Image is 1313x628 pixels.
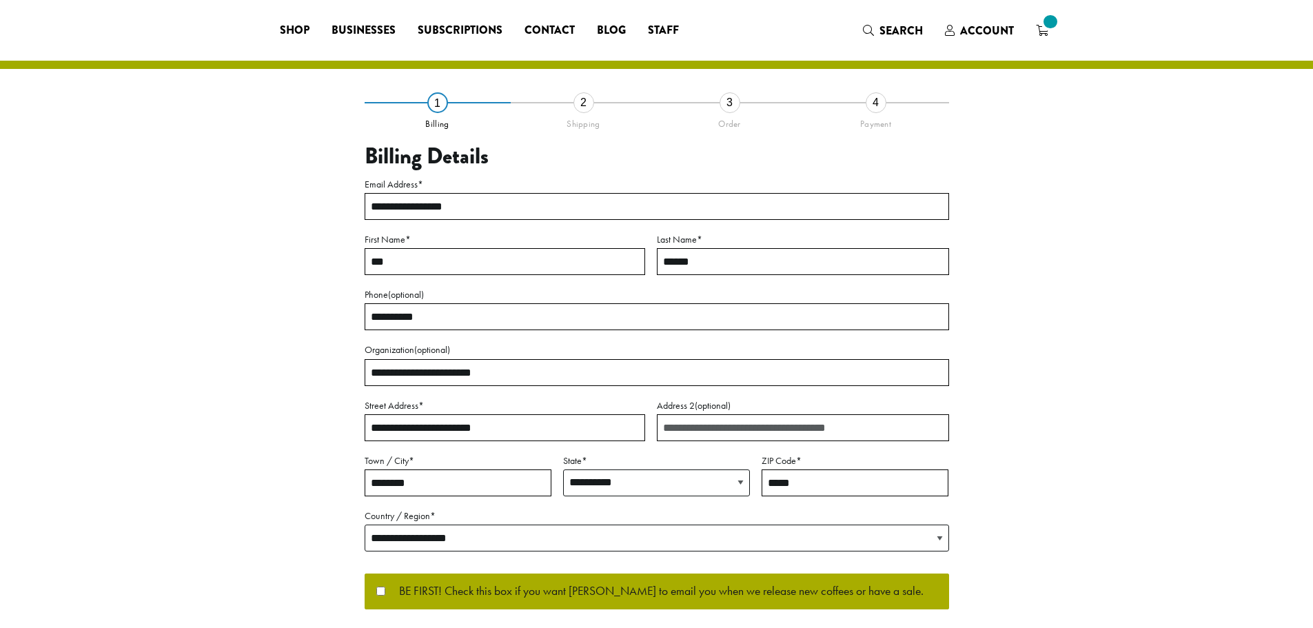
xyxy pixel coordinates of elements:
[365,231,645,248] label: First Name
[866,92,886,113] div: 4
[332,22,396,39] span: Businesses
[657,231,949,248] label: Last Name
[388,288,424,301] span: (optional)
[511,113,657,130] div: Shipping
[365,341,949,358] label: Organization
[427,92,448,113] div: 1
[573,92,594,113] div: 2
[365,143,949,170] h3: Billing Details
[695,399,731,412] span: (optional)
[762,452,948,469] label: ZIP Code
[960,23,1014,39] span: Account
[385,585,924,598] span: BE FIRST! Check this box if you want [PERSON_NAME] to email you when we release new coffees or ha...
[657,397,949,414] label: Address 2
[563,452,750,469] label: State
[525,22,575,39] span: Contact
[852,19,934,42] a: Search
[365,113,511,130] div: Billing
[418,22,502,39] span: Subscriptions
[637,19,690,41] a: Staff
[376,587,385,596] input: BE FIRST! Check this box if you want [PERSON_NAME] to email you when we release new coffees or ha...
[414,343,450,356] span: (optional)
[648,22,679,39] span: Staff
[365,176,949,193] label: Email Address
[657,113,803,130] div: Order
[365,397,645,414] label: Street Address
[597,22,626,39] span: Blog
[879,23,923,39] span: Search
[269,19,320,41] a: Shop
[280,22,309,39] span: Shop
[720,92,740,113] div: 3
[365,452,551,469] label: Town / City
[803,113,949,130] div: Payment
